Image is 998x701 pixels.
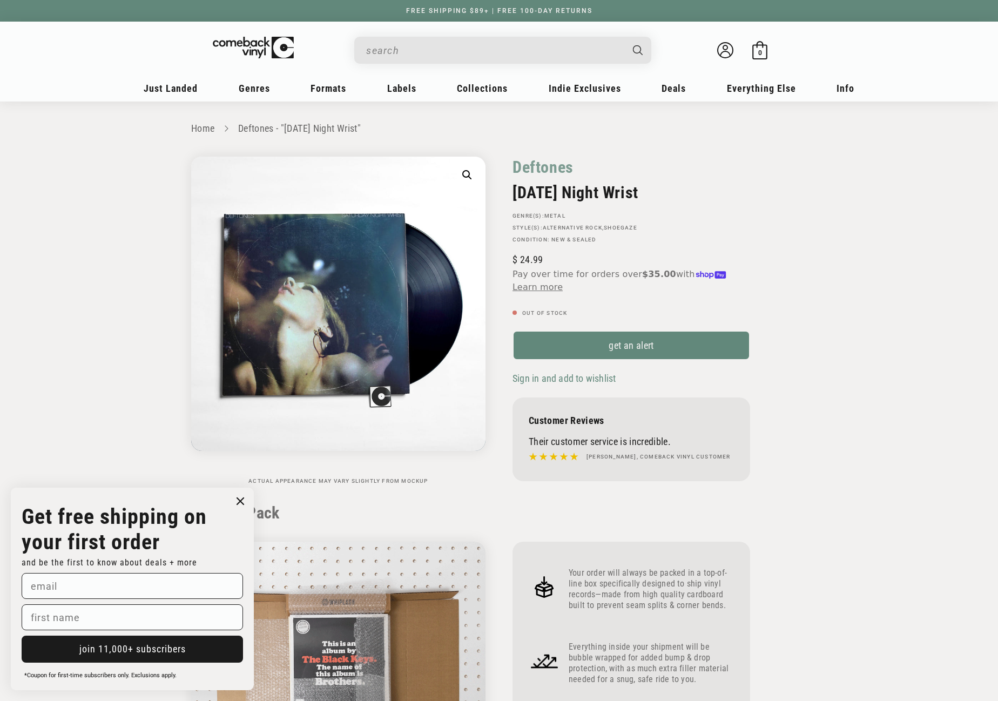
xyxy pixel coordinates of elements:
p: GENRE(S): [513,213,750,219]
media-gallery: Gallery Viewer [191,157,485,484]
span: Just Landed [144,83,198,94]
a: Deftones - "[DATE] Night Wrist" [238,123,361,134]
p: Everything inside your shipment will be bubble wrapped for added bump & drop protection, with as ... [569,642,734,685]
span: Everything Else [727,83,796,94]
button: Sign in and add to wishlist [513,372,619,385]
img: Frame_4_1.png [529,645,560,677]
span: Labels [387,83,416,94]
span: 24.99 [513,254,543,265]
button: Search [624,37,653,64]
span: *Coupon for first-time subscribers only. Exclusions apply. [24,672,177,679]
h4: [PERSON_NAME], Comeback Vinyl customer [586,453,731,461]
a: Home [191,123,214,134]
a: get an alert [513,331,750,360]
a: Alternative Rock [543,225,602,231]
span: Indie Exclusives [549,83,621,94]
span: Collections [457,83,508,94]
span: Deals [662,83,686,94]
a: Shoegaze [604,225,637,231]
p: Out of stock [513,310,750,316]
span: 0 [758,49,762,57]
span: Genres [239,83,270,94]
img: Frame_4.png [529,571,560,603]
a: Metal [544,213,565,219]
h2: [DATE] Night Wrist [513,183,750,202]
a: FREE SHIPPING $89+ | FREE 100-DAY RETURNS [395,7,603,15]
input: email [22,573,243,599]
strong: Get free shipping on your first order [22,504,207,555]
a: Deftones [513,157,574,178]
nav: breadcrumbs [191,121,807,137]
span: and be the first to know about deals + more [22,557,197,568]
p: Customer Reviews [529,415,734,426]
span: Info [837,83,854,94]
input: first name [22,604,243,630]
input: When autocomplete results are available use up and down arrows to review and enter to select [366,39,622,62]
button: Close dialog [232,493,248,509]
h2: How We Pack [191,503,807,523]
p: Your order will always be packed in a top-of-line box specifically designed to ship vinyl records... [569,568,734,611]
img: star5.svg [529,450,578,464]
p: Actual appearance may vary slightly from mockup [191,478,485,484]
p: Their customer service is incredible. [529,436,734,447]
p: Condition: New & Sealed [513,237,750,243]
p: STYLE(S): , [513,225,750,231]
span: $ [513,254,517,265]
div: Search [354,37,651,64]
span: Sign in and add to wishlist [513,373,616,384]
span: Formats [311,83,346,94]
button: join 11,000+ subscribers [22,636,243,663]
